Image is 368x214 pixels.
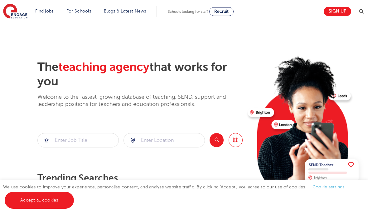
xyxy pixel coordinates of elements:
[37,93,243,108] p: Welcome to the fastest-growing database of teaching, SEND, support and leadership positions for t...
[3,4,27,19] img: Engage Education
[58,60,149,74] span: teaching agency
[37,60,243,89] h2: The that works for you
[168,9,208,14] span: Schools looking for staff
[37,172,243,184] p: Trending searches
[38,133,119,147] input: Submit
[66,9,91,13] a: For Schools
[35,9,54,13] a: Find jobs
[209,7,234,16] a: Recruit
[104,9,146,13] a: Blogs & Latest News
[124,133,205,147] input: Submit
[324,7,351,16] a: Sign up
[37,133,119,147] div: Submit
[3,185,351,202] span: We use cookies to improve your experience, personalise content, and analyse website traffic. By c...
[210,133,224,147] button: Search
[312,185,345,189] a: Cookie settings
[5,192,74,209] a: Accept all cookies
[214,9,229,14] span: Recruit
